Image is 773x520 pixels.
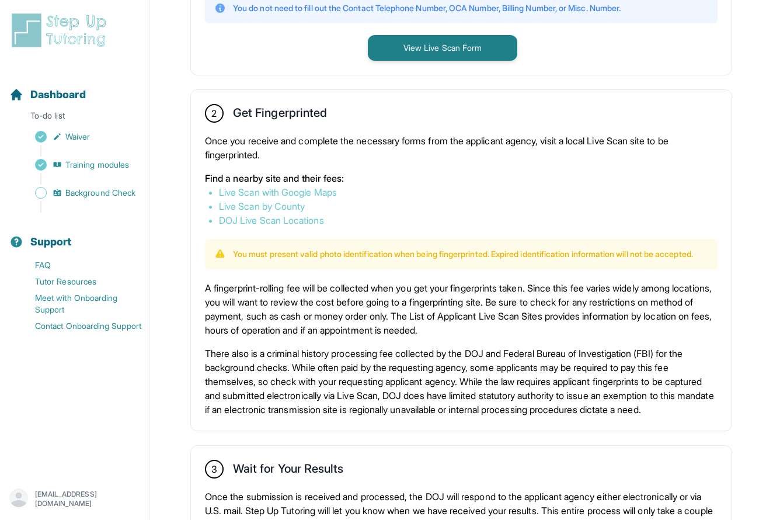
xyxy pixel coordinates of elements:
[233,462,343,480] h2: Wait for Your Results
[211,106,217,120] span: 2
[9,290,149,318] a: Meet with Onboarding Support
[9,488,140,509] button: [EMAIL_ADDRESS][DOMAIN_NAME]
[9,185,149,201] a: Background Check
[9,86,86,103] a: Dashboard
[205,346,718,417] p: There also is a criminal history processing fee collected by the DOJ and Federal Bureau of Invest...
[5,110,144,126] p: To-do list
[65,187,135,199] span: Background Check
[9,157,149,173] a: Training modules
[219,200,305,212] a: Live Scan by County
[5,215,144,255] button: Support
[65,131,90,143] span: Waiver
[368,41,517,53] a: View Live Scan Form
[9,257,149,273] a: FAQ
[30,234,72,250] span: Support
[211,462,217,476] span: 3
[219,214,324,226] a: DOJ Live Scan Locations
[233,2,621,14] p: You do not need to fill out the Contact Telephone Number, OCA Number, Billing Number, or Misc. Nu...
[219,186,337,198] a: Live Scan with Google Maps
[65,159,129,171] span: Training modules
[30,86,86,103] span: Dashboard
[205,171,718,185] p: Find a nearby site and their fees:
[9,318,149,334] a: Contact Onboarding Support
[9,129,149,145] a: Waiver
[35,490,140,508] p: [EMAIL_ADDRESS][DOMAIN_NAME]
[233,106,327,124] h2: Get Fingerprinted
[368,35,517,61] button: View Live Scan Form
[205,281,718,337] p: A fingerprint-rolling fee will be collected when you get your fingerprints taken. Since this fee ...
[233,248,693,260] p: You must present valid photo identification when being fingerprinted. Expired identification info...
[5,68,144,108] button: Dashboard
[205,134,718,162] p: Once you receive and complete the necessary forms from the applicant agency, visit a local Live S...
[9,12,113,49] img: logo
[9,273,149,290] a: Tutor Resources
